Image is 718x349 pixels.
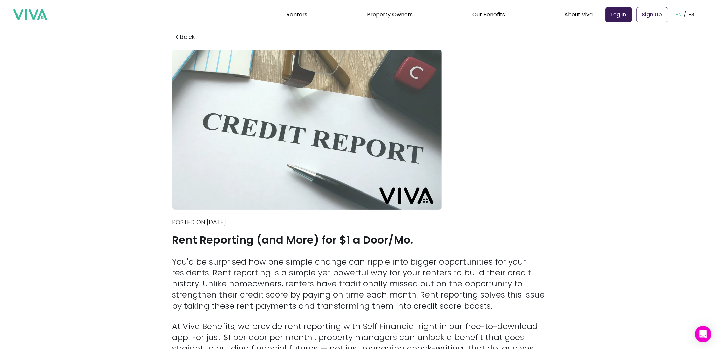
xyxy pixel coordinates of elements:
div: Open Intercom Messenger [695,326,711,342]
p: / [684,9,686,20]
a: Property Owners [367,11,413,19]
img: Rent Reporting (and More) for $1 a Door/Mo. [172,50,442,210]
h1: Rent Reporting (and More) for $1 a Door/Mo. [172,233,546,247]
p: You'd be surprised how one simple change can ripple into bigger opportunities for your residents.... [172,256,546,312]
img: arrow [174,34,180,40]
p: Posted on [DATE] [172,218,546,227]
a: Renters [287,11,308,19]
div: About Viva [565,6,593,23]
button: EN [674,4,684,25]
a: Sign Up [636,7,668,22]
img: viva [13,9,47,21]
div: Our Benefits [472,6,505,23]
a: Log In [605,7,632,22]
button: ES [686,4,696,25]
button: Back [172,32,197,42]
